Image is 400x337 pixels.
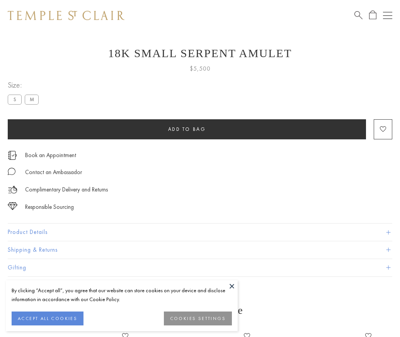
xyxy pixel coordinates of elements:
[8,202,17,210] img: icon_sourcing.svg
[25,202,74,212] div: Responsible Sourcing
[8,11,124,20] img: Temple St. Clair
[12,286,232,304] div: By clicking “Accept all”, you agree that our website can store cookies on your device and disclos...
[8,241,392,259] button: Shipping & Returns
[8,259,392,276] button: Gifting
[25,151,76,159] a: Book an Appointment
[190,64,211,74] span: $5,500
[8,224,392,241] button: Product Details
[168,126,206,132] span: Add to bag
[8,119,366,139] button: Add to bag
[369,10,376,20] a: Open Shopping Bag
[8,95,22,104] label: S
[25,185,108,195] p: Complimentary Delivery and Returns
[164,312,232,325] button: COOKIES SETTINGS
[354,10,363,20] a: Search
[25,168,82,177] div: Contact an Ambassador
[12,312,83,325] button: ACCEPT ALL COOKIES
[383,11,392,20] button: Open navigation
[8,168,15,175] img: MessageIcon-01_2.svg
[8,79,42,91] span: Size:
[25,95,39,104] label: M
[8,47,392,60] h1: 18K Small Serpent Amulet
[8,151,17,160] img: icon_appointment.svg
[8,185,17,195] img: icon_delivery.svg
